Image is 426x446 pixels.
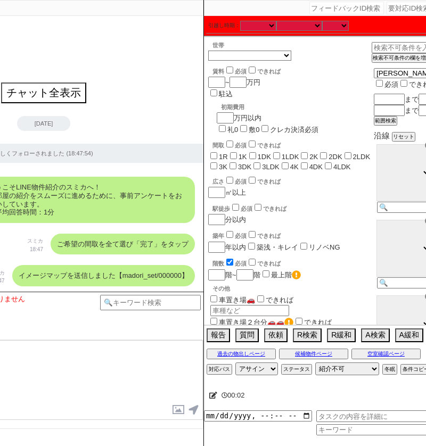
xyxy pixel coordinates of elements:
button: ステータス [281,364,312,375]
input: できれば [400,80,407,87]
div: 年以内 [208,229,372,253]
label: 礼0 [227,126,238,134]
button: R緩和 [327,328,356,342]
label: 最上階 [271,271,301,279]
label: できれば [247,142,281,148]
button: 空室確認ページ [351,349,421,359]
button: 過去の物出しページ [207,349,276,359]
label: リノベNG [309,243,340,251]
div: 築年 [212,229,372,240]
button: チャット全表示 [1,82,86,103]
div: 初期費用 [221,103,318,111]
label: できれば [247,260,281,267]
label: 2DK [329,153,342,161]
span: 必須 [241,205,252,212]
label: 2LDK [353,153,371,161]
div: ㎡以上 [208,175,372,198]
label: 2K [309,153,318,161]
div: 万円以内 [217,99,318,135]
button: 対応パス [207,364,232,375]
div: 分以内 [208,202,372,225]
input: できれば [249,259,256,266]
input: 車種など [210,305,289,316]
div: イメージマップを送信しました【madori_set/000000】 [12,265,195,286]
input: 車置き場２台分🚗🚗 [210,318,217,325]
label: 3K [219,163,227,171]
label: 引越し時期： [208,21,240,30]
button: 候補物件ページ [279,349,348,359]
label: 1LDK [282,153,299,161]
input: できれば [255,204,261,211]
span: 必須 [235,68,247,75]
label: 駐込 [219,90,233,98]
input: 🔍キーワード検索 [100,295,201,310]
span: 00:02 [227,391,245,399]
button: 報告 [207,328,230,342]
label: できれば [247,178,281,185]
div: 世帯 [212,42,372,49]
button: 冬眠 [382,364,397,375]
label: できれば [247,233,281,239]
span: 必須 [235,178,247,185]
label: 1K [239,153,247,161]
label: 築浅・キレイ [257,243,298,251]
label: 3DK [238,163,251,171]
span: 必須 [235,142,247,148]
label: 1DK [258,153,271,161]
button: R検索 [293,328,322,342]
button: A検索 [361,328,389,342]
label: 敷0 [249,126,259,134]
p: その他 [212,285,372,293]
input: 車置き場🚗 [210,295,217,302]
span: 沿線 [374,131,390,140]
input: できれば [249,141,256,147]
div: 駅徒歩 [212,202,372,213]
div: 階数 [212,257,372,268]
input: できれば [296,318,302,325]
input: フィードバックID検索 [309,2,384,14]
div: [DATE] [17,116,70,131]
label: できれば [255,296,293,304]
div: 間取 [212,139,372,150]
p: スミカ [27,237,43,245]
label: 4K [290,163,299,171]
button: A緩和 [395,328,423,342]
label: クレカ決済必須 [270,126,318,134]
label: できれば [247,68,281,75]
button: 依頼 [264,328,288,342]
div: 階~ 階 [208,269,372,280]
div: ご希望の間取を全て選び「完了」をタップ [51,234,195,255]
label: 1R [219,153,228,161]
input: できれば [249,67,256,73]
label: 車置き場２台分🚗🚗 [208,318,293,326]
span: 必須 [235,260,247,267]
label: 4DK [309,163,323,171]
p: 18:47 [27,245,43,254]
button: 質問 [235,328,259,342]
label: できれば [252,205,286,212]
div: 賃料 [212,65,281,76]
label: 4LDK [333,163,351,171]
span: 必須 [235,233,247,239]
input: できれば [257,295,264,302]
div: 広さ [212,175,372,186]
input: できれば [249,231,256,238]
input: できれば [249,177,256,184]
label: 3LDK [262,163,280,171]
div: ~ 万円 [208,61,281,99]
button: 範囲検索 [374,116,397,126]
label: できれば [293,318,332,326]
label: 車置き場🚗 [208,296,255,304]
button: リセット [392,132,415,142]
span: 必須 [384,80,398,88]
